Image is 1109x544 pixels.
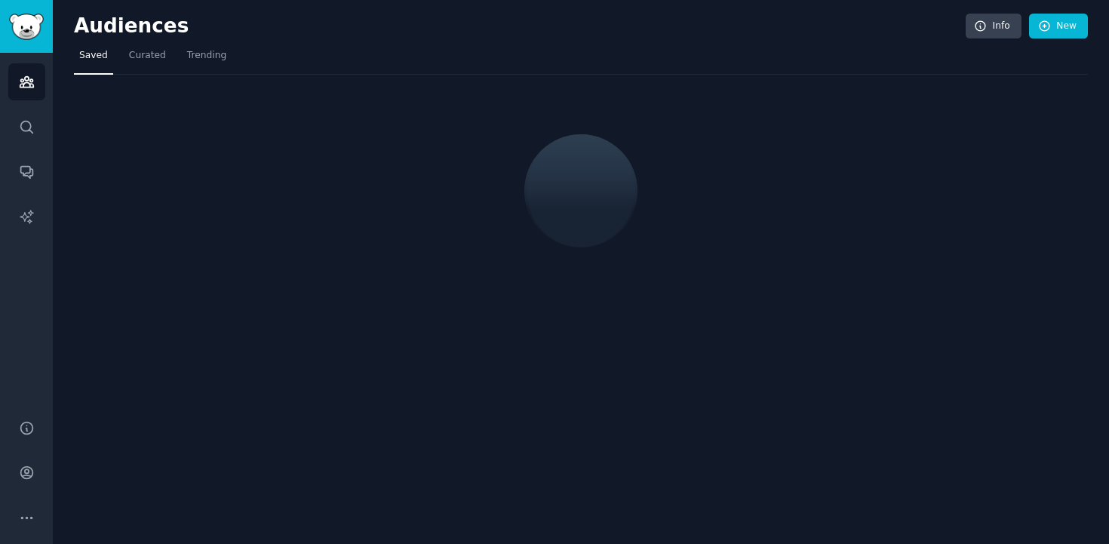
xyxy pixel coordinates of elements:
[74,44,113,75] a: Saved
[187,49,226,63] span: Trending
[966,14,1021,39] a: Info
[9,14,44,40] img: GummySearch logo
[74,14,966,38] h2: Audiences
[79,49,108,63] span: Saved
[129,49,166,63] span: Curated
[1029,14,1088,39] a: New
[124,44,171,75] a: Curated
[182,44,232,75] a: Trending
